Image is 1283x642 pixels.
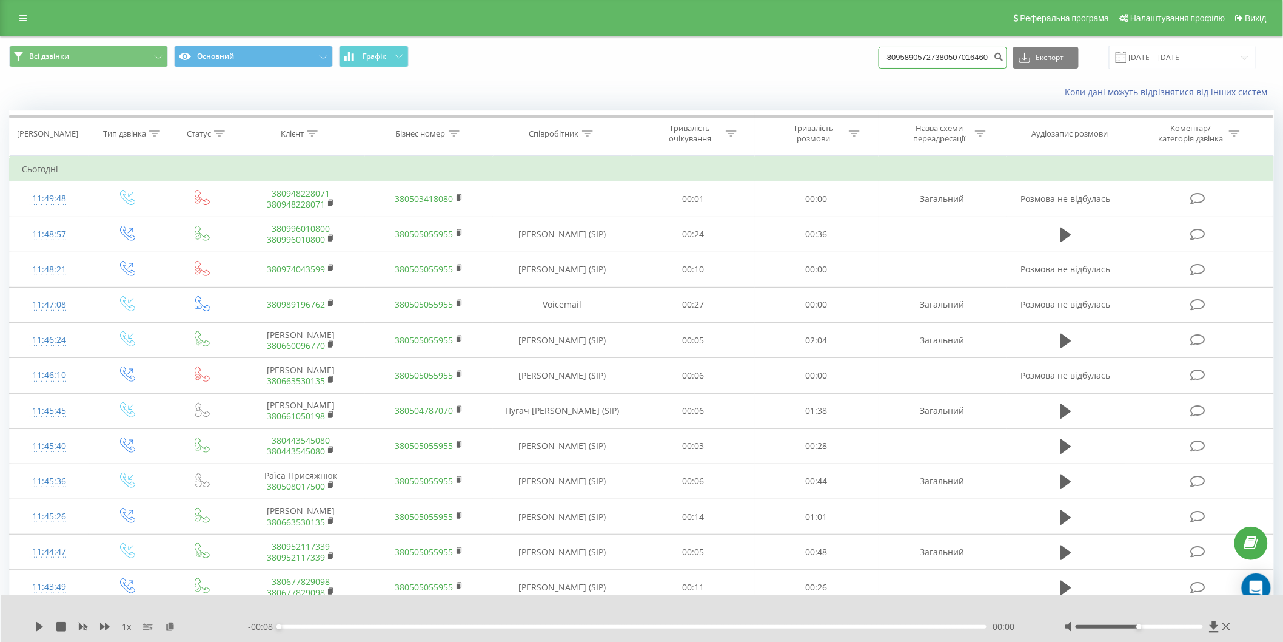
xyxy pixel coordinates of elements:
[631,535,755,570] td: 00:05
[879,181,1007,217] td: Загальний
[236,499,365,535] td: [PERSON_NAME]
[267,587,325,598] a: 380677829098
[1021,193,1111,204] span: Розмова не відбулась
[755,252,879,287] td: 00:00
[1021,299,1111,310] span: Розмова не відбулась
[22,540,76,564] div: 11:44:47
[1245,13,1267,23] span: Вихід
[395,546,454,558] a: 380505055955
[755,464,879,499] td: 00:44
[1032,129,1108,139] div: Аудіозапис розмови
[22,363,76,387] div: 11:46:10
[267,552,325,563] a: 380952117339
[22,575,76,599] div: 11:43:49
[755,217,879,252] td: 00:36
[907,123,972,144] div: Назва схеми переадресації
[267,198,325,210] a: 380948228071
[493,535,631,570] td: [PERSON_NAME] (SIP)
[879,464,1007,499] td: Загальний
[879,393,1007,428] td: Загальний
[276,624,281,629] div: Accessibility label
[1021,263,1111,275] span: Розмова не відбулась
[236,464,365,499] td: Раїса Присяжнюк
[493,358,631,393] td: [PERSON_NAME] (SIP)
[22,223,76,246] div: 11:48:57
[395,475,454,487] a: 380505055955
[493,499,631,535] td: [PERSON_NAME] (SIP)
[493,217,631,252] td: [PERSON_NAME] (SIP)
[272,541,330,552] a: 380952117339
[272,188,330,199] a: 380948228071
[22,505,76,529] div: 11:45:26
[658,123,723,144] div: Тривалість очікування
[879,535,1007,570] td: Загальний
[1065,86,1274,98] a: Коли дані можуть відрізнятися вiд інших систем
[755,570,879,605] td: 00:26
[755,535,879,570] td: 00:48
[493,393,631,428] td: Пугач [PERSON_NAME] (SIP)
[10,157,1274,181] td: Сьогодні
[267,375,325,387] a: 380663530135
[17,129,78,139] div: [PERSON_NAME]
[755,499,879,535] td: 01:01
[1020,13,1110,23] span: Реферальна програма
[395,405,454,416] a: 380504787070
[879,47,1007,69] input: Пошук за номером
[22,293,76,317] div: 11:47:08
[631,181,755,217] td: 00:01
[1137,624,1142,629] div: Accessibility label
[493,323,631,358] td: [PERSON_NAME] (SIP)
[267,516,325,528] a: 380663530135
[755,358,879,393] td: 00:00
[529,129,579,139] div: Співробітник
[631,323,755,358] td: 00:05
[22,258,76,282] div: 11:48:21
[396,129,446,139] div: Бізнес номер
[267,263,325,275] a: 380974043599
[395,299,454,310] a: 380505055955
[631,428,755,464] td: 00:03
[631,287,755,322] td: 00:27
[9,46,168,67] button: Всі дзвінки
[267,340,325,351] a: 380660096770
[1242,573,1271,603] div: Open Intercom Messenger
[29,52,69,61] span: Всі дзвінки
[22,399,76,423] div: 11:45:45
[236,358,365,393] td: [PERSON_NAME]
[631,217,755,252] td: 00:24
[781,123,846,144] div: Тривалість розмови
[993,621,1014,633] span: 00:00
[631,499,755,535] td: 00:14
[395,581,454,593] a: 380505055955
[755,287,879,322] td: 00:00
[1155,123,1226,144] div: Коментар/категорія дзвінка
[755,323,879,358] td: 02:04
[339,46,409,67] button: Графік
[493,252,631,287] td: [PERSON_NAME] (SIP)
[755,181,879,217] td: 00:00
[395,334,454,346] a: 380505055955
[267,410,325,422] a: 380661050198
[236,323,365,358] td: [PERSON_NAME]
[22,470,76,493] div: 11:45:36
[631,464,755,499] td: 00:06
[755,428,879,464] td: 00:28
[363,52,386,61] span: Графік
[187,129,211,139] div: Статус
[879,287,1007,322] td: Загальний
[22,187,76,211] div: 11:49:48
[281,129,304,139] div: Клієнт
[631,252,755,287] td: 00:10
[631,358,755,393] td: 00:06
[395,440,454,451] a: 380505055955
[1013,47,1079,69] button: Експорт
[395,511,454,522] a: 380505055955
[267,234,325,245] a: 380996010800
[122,621,131,633] span: 1 x
[1130,13,1225,23] span: Налаштування профілю
[272,434,330,446] a: 380443545080
[395,228,454,240] a: 380505055955
[236,393,365,428] td: [PERSON_NAME]
[248,621,279,633] span: - 00:08
[879,323,1007,358] td: Загальний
